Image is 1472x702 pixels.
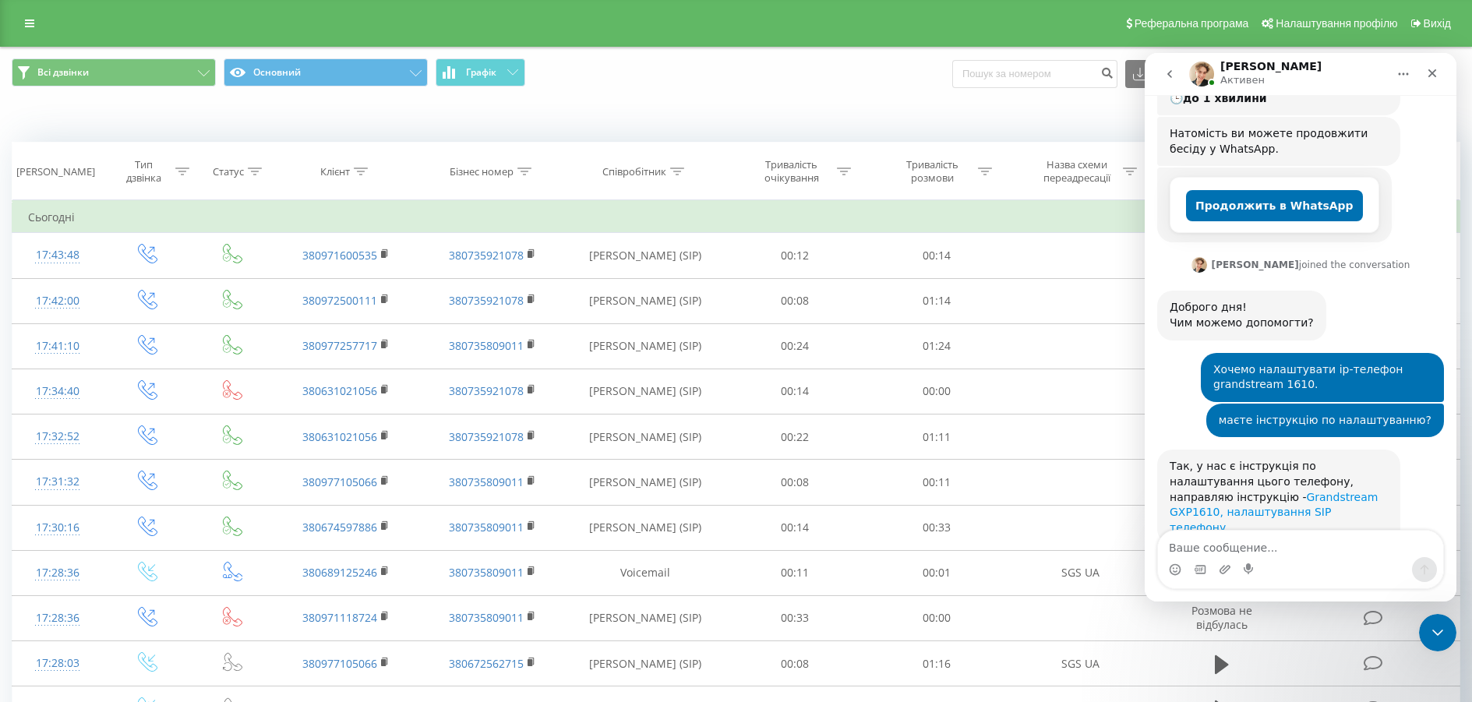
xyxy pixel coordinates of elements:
button: Графік [436,58,525,86]
td: SGS UA [1007,550,1154,595]
a: 380735921078 [449,429,524,444]
a: 380735809011 [449,565,524,580]
td: 00:33 [866,505,1007,550]
a: 380735921078 [449,293,524,308]
button: Основний [224,58,428,86]
td: [PERSON_NAME] (SIP) [567,595,725,640]
td: 00:11 [725,550,866,595]
td: 01:24 [866,323,1007,369]
td: SGS UA [1007,641,1154,686]
td: 00:08 [725,460,866,505]
td: 00:00 [866,369,1007,414]
td: 00:14 [866,233,1007,278]
div: 17:28:36 [28,603,87,633]
td: 00:12 [725,233,866,278]
a: 380735809011 [449,610,524,625]
td: Сьогодні [12,202,1460,233]
iframe: Intercom live chat [1419,614,1456,651]
div: Співробітник [602,165,666,178]
div: 17:34:40 [28,376,87,407]
a: 380971118724 [302,610,377,625]
td: [PERSON_NAME] (SIP) [567,641,725,686]
div: 17:28:36 [28,558,87,588]
a: 380977257717 [302,338,377,353]
div: 17:42:00 [28,286,87,316]
td: 00:24 [725,323,866,369]
a: 380735921078 [449,248,524,263]
a: 380672562715 [449,656,524,671]
td: 01:16 [866,641,1007,686]
div: Тип дзвінка [116,158,171,185]
td: Voicemail [567,550,725,595]
button: Експорт [1125,60,1209,88]
td: 00:08 [725,278,866,323]
input: Пошук за номером [952,60,1117,88]
div: Бізнес номер [450,165,514,178]
a: 380631021056 [302,383,377,398]
td: [PERSON_NAME] (SIP) [567,460,725,505]
span: Вихід [1424,17,1451,30]
div: 17:31:32 [28,467,87,497]
div: Тривалість очікування [750,158,833,185]
td: [PERSON_NAME] (SIP) [567,278,725,323]
a: 380971600535 [302,248,377,263]
div: Тривалість розмови [891,158,974,185]
td: 00:14 [725,505,866,550]
button: Всі дзвінки [12,58,216,86]
div: Назва схеми переадресації [1036,158,1119,185]
td: 00:08 [725,641,866,686]
span: Розмова не відбулась [1191,603,1252,632]
span: Всі дзвінки [37,66,89,79]
div: 17:30:16 [28,513,87,543]
a: 380735809011 [449,520,524,534]
a: 380689125246 [302,565,377,580]
div: 17:32:52 [28,422,87,452]
a: 380977105066 [302,656,377,671]
a: 380735809011 [449,474,524,489]
span: Налаштування профілю [1276,17,1397,30]
div: 17:28:03 [28,648,87,679]
div: Статус [213,165,244,178]
td: 00:33 [725,595,866,640]
td: [PERSON_NAME] (SIP) [567,505,725,550]
a: 380674597886 [302,520,377,534]
td: 00:11 [866,460,1007,505]
td: 01:11 [866,414,1007,460]
td: 01:14 [866,278,1007,323]
td: [PERSON_NAME] (SIP) [567,369,725,414]
td: 00:22 [725,414,866,460]
span: Графік [466,67,496,78]
td: 00:14 [725,369,866,414]
a: 380735809011 [449,338,524,353]
a: 380977105066 [302,474,377,489]
a: 380631021056 [302,429,377,444]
